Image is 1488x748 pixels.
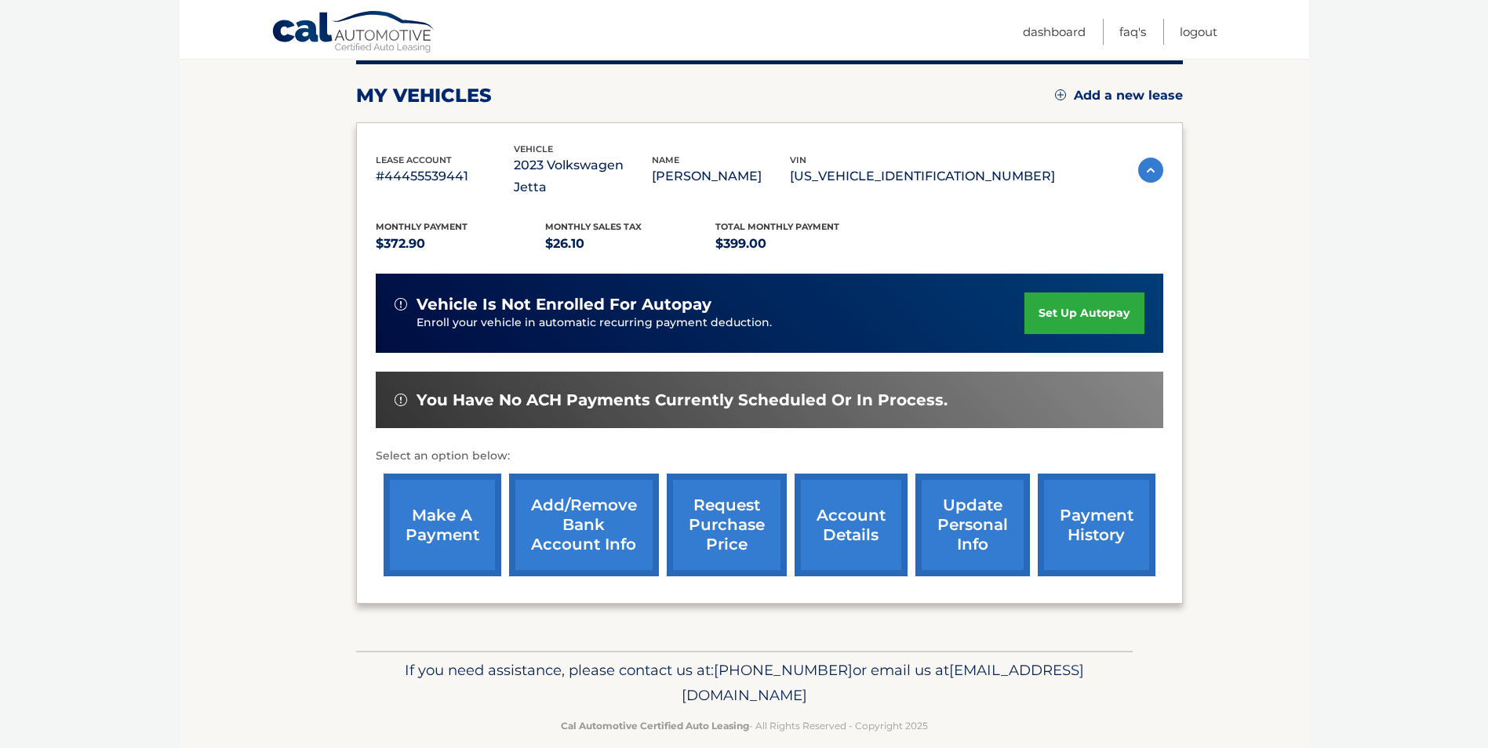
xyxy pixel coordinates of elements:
a: Dashboard [1023,19,1086,45]
span: Monthly Payment [376,221,468,232]
a: update personal info [915,474,1030,576]
span: vehicle [514,143,553,154]
a: FAQ's [1119,19,1146,45]
p: $26.10 [545,233,715,255]
span: Monthly sales Tax [545,221,642,232]
img: accordion-active.svg [1138,158,1163,183]
a: Add/Remove bank account info [509,474,659,576]
p: $399.00 [715,233,886,255]
p: [PERSON_NAME] [652,165,790,187]
a: make a payment [384,474,501,576]
img: add.svg [1055,89,1066,100]
p: Select an option below: [376,447,1163,466]
p: Enroll your vehicle in automatic recurring payment deduction. [417,314,1025,332]
img: alert-white.svg [395,298,407,310]
a: Cal Automotive [271,10,436,56]
span: You have no ACH payments currently scheduled or in process. [417,390,948,410]
a: request purchase price [667,474,787,576]
img: alert-white.svg [395,394,407,406]
span: Total Monthly Payment [715,221,839,232]
span: name [652,154,679,165]
span: [PHONE_NUMBER] [714,661,853,679]
span: vin [790,154,806,165]
span: lease account [376,154,452,165]
strong: Cal Automotive Certified Auto Leasing [561,720,749,732]
p: $372.90 [376,233,546,255]
p: #44455539441 [376,165,514,187]
span: vehicle is not enrolled for autopay [417,295,711,314]
h2: my vehicles [356,84,492,107]
a: account details [795,474,908,576]
p: - All Rights Reserved - Copyright 2025 [366,717,1122,734]
a: payment history [1038,474,1155,576]
a: set up autopay [1024,292,1144,334]
p: If you need assistance, please contact us at: or email us at [366,658,1122,708]
p: [US_VEHICLE_IDENTIFICATION_NUMBER] [790,165,1055,187]
span: [EMAIL_ADDRESS][DOMAIN_NAME] [682,661,1084,704]
a: Add a new lease [1055,88,1183,103]
p: 2023 Volkswagen Jetta [514,154,652,198]
a: Logout [1180,19,1217,45]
